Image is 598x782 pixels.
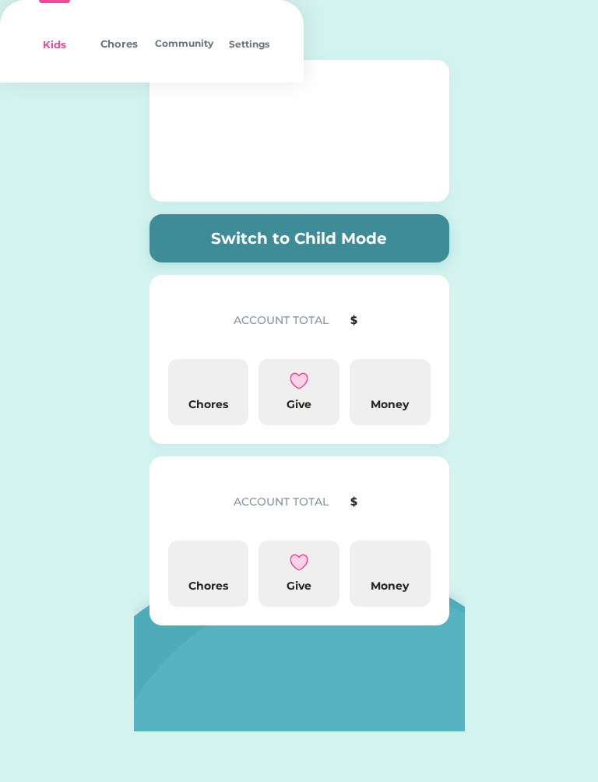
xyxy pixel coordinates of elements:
[87,37,153,52] div: Chores
[290,372,308,390] img: interface-favorite-heart--reward-social-rating-media-heart-it-like-favorite-love.svg
[265,396,333,413] div: Give
[174,578,243,594] div: Chores
[381,553,399,572] img: yH5BAEAAAAALAAAAAABAAEAAAIBRAA7
[149,214,449,262] button: Switch to Child Mode
[199,553,217,572] img: yH5BAEAAAAALAAAAAABAAEAAAIBRAA7
[356,396,424,413] div: Money
[152,37,217,51] div: Community
[265,578,333,594] div: Give
[381,372,399,390] img: yH5BAEAAAAALAAAAAABAAEAAAIBRAA7
[350,494,431,510] div: $
[168,294,218,343] img: yH5BAEAAAAALAAAAAABAAEAAAIBRAA7
[190,65,408,197] img: yH5BAEAAAAALAAAAAABAAEAAAIBRAA7
[290,553,308,572] img: interface-favorite-heart--reward-social-rating-media-heart-it-like-favorite-love.svg
[174,396,243,413] div: Chores
[356,578,424,594] div: Money
[168,475,218,525] img: yH5BAEAAAAALAAAAAABAAEAAAIBRAA7
[39,5,70,36] img: yH5BAEAAAAALAAAAAABAAEAAAIBRAA7
[350,312,431,329] div: $
[234,494,345,510] div: ACCOUNT TOTAL
[199,372,217,390] img: yH5BAEAAAAALAAAAAABAAEAAAIBRAA7
[104,5,135,35] img: yH5BAEAAAAALAAAAAABAAEAAAIBRAA7
[169,5,200,35] img: yH5BAEAAAAALAAAAAABAAEAAAIBRAA7
[234,312,345,329] div: ACCOUNT TOTAL
[234,5,265,36] img: yH5BAEAAAAALAAAAAABAAEAAAIBRAA7
[217,37,283,51] div: Settings
[22,37,87,53] div: Kids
